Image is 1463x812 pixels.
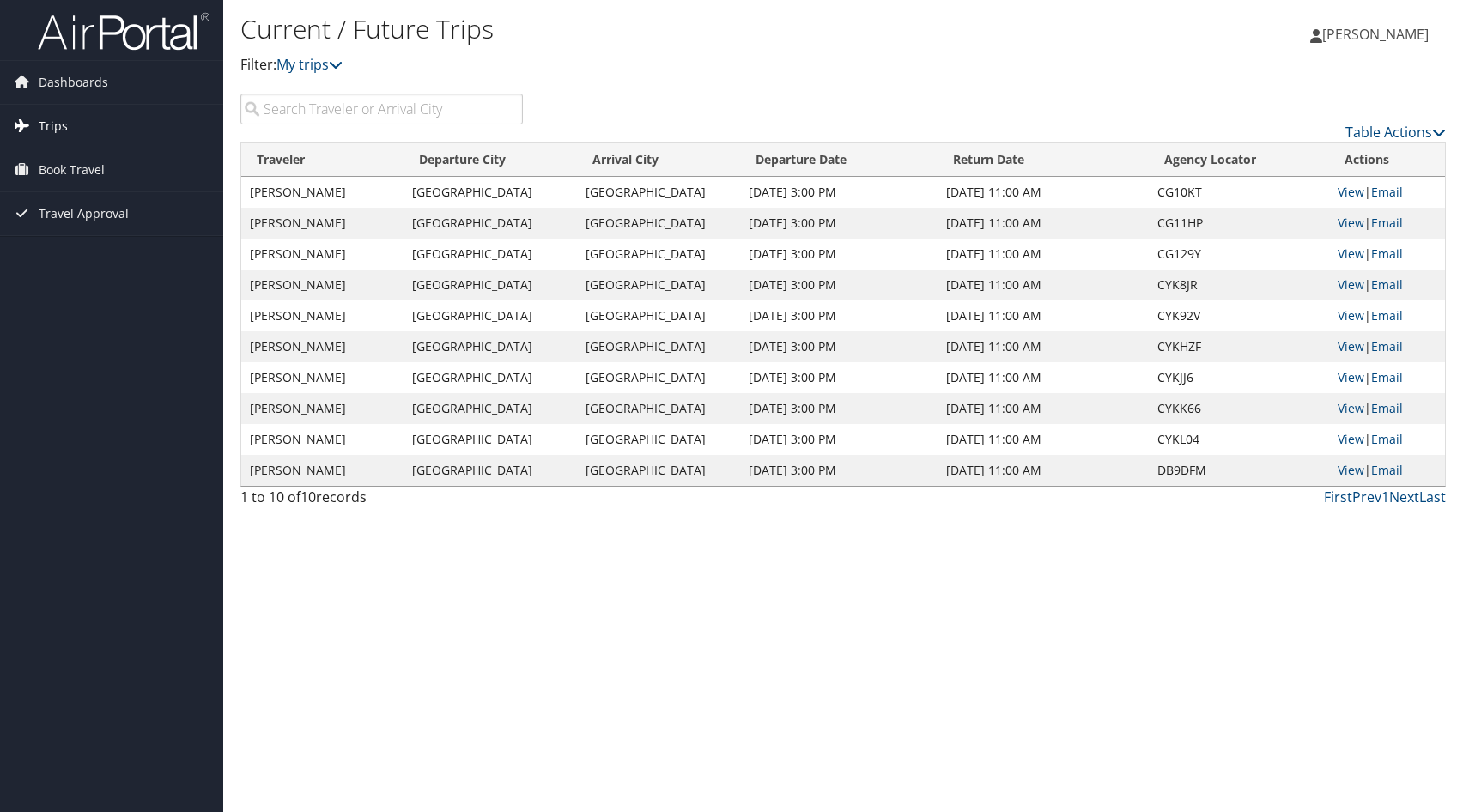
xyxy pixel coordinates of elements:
a: View [1338,400,1364,416]
td: CYK92V [1149,300,1329,331]
td: [DATE] 3:00 PM [740,300,938,331]
a: Prev [1352,488,1381,506]
td: [DATE] 3:00 PM [740,331,938,362]
td: | [1329,239,1445,270]
span: Travel Approval [39,192,129,235]
td: [GEOGRAPHIC_DATA] [577,300,740,331]
td: | [1329,300,1445,331]
td: [PERSON_NAME] [241,331,404,362]
th: Agency Locator: activate to sort column ascending [1149,143,1329,177]
a: First [1324,488,1352,506]
td: | [1329,331,1445,362]
td: | [1329,362,1445,393]
th: Return Date: activate to sort column ascending [938,143,1149,177]
span: Book Travel [39,148,105,191]
td: [GEOGRAPHIC_DATA] [577,362,740,393]
a: Email [1371,462,1403,478]
span: Trips [39,105,68,148]
td: [GEOGRAPHIC_DATA] [577,270,740,300]
td: [PERSON_NAME] [241,208,404,239]
td: [GEOGRAPHIC_DATA] [404,300,578,331]
td: [DATE] 11:00 AM [938,424,1149,455]
td: | [1329,208,1445,239]
td: [GEOGRAPHIC_DATA] [404,239,578,270]
a: View [1338,184,1364,200]
span: 10 [300,488,316,506]
td: CG129Y [1149,239,1329,270]
td: [GEOGRAPHIC_DATA] [404,177,578,208]
a: Email [1371,184,1403,200]
td: [GEOGRAPHIC_DATA] [404,208,578,239]
a: My trips [276,55,343,74]
a: Email [1371,245,1403,262]
td: [GEOGRAPHIC_DATA] [404,393,578,424]
td: [PERSON_NAME] [241,362,404,393]
span: [PERSON_NAME] [1322,25,1429,44]
td: [DATE] 11:00 AM [938,455,1149,486]
div: 1 to 10 of records [240,487,523,516]
img: airportal-logo.png [38,11,209,52]
td: [DATE] 3:00 PM [740,455,938,486]
a: Last [1419,488,1446,506]
th: Departure City: activate to sort column ascending [404,143,578,177]
td: [DATE] 11:00 AM [938,300,1149,331]
a: View [1338,245,1364,262]
td: [GEOGRAPHIC_DATA] [404,331,578,362]
td: [GEOGRAPHIC_DATA] [404,424,578,455]
td: [DATE] 3:00 PM [740,393,938,424]
a: Email [1371,431,1403,447]
td: [GEOGRAPHIC_DATA] [577,177,740,208]
a: Email [1371,307,1403,324]
p: Filter: [240,54,1044,76]
th: Traveler: activate to sort column ascending [241,143,404,177]
td: CYKL04 [1149,424,1329,455]
a: View [1338,307,1364,324]
a: View [1338,369,1364,385]
td: CYK8JR [1149,270,1329,300]
td: CYKK66 [1149,393,1329,424]
td: [GEOGRAPHIC_DATA] [404,362,578,393]
td: [DATE] 11:00 AM [938,177,1149,208]
a: Email [1371,400,1403,416]
td: | [1329,424,1445,455]
a: Email [1371,276,1403,293]
td: [DATE] 3:00 PM [740,270,938,300]
span: Dashboards [39,61,108,104]
a: Table Actions [1345,123,1446,142]
a: View [1338,276,1364,293]
a: [PERSON_NAME] [1310,9,1446,60]
td: [GEOGRAPHIC_DATA] [404,270,578,300]
a: View [1338,431,1364,447]
th: Actions [1329,143,1445,177]
td: CYKJJ6 [1149,362,1329,393]
td: [DATE] 11:00 AM [938,208,1149,239]
input: Search Traveler or Arrival City [240,94,523,124]
td: [GEOGRAPHIC_DATA] [577,424,740,455]
a: Email [1371,338,1403,354]
td: [DATE] 3:00 PM [740,362,938,393]
td: [GEOGRAPHIC_DATA] [404,455,578,486]
th: Departure Date: activate to sort column descending [740,143,938,177]
td: [GEOGRAPHIC_DATA] [577,239,740,270]
td: | [1329,393,1445,424]
a: Email [1371,369,1403,385]
a: 1 [1381,488,1389,506]
td: [GEOGRAPHIC_DATA] [577,455,740,486]
td: [PERSON_NAME] [241,177,404,208]
td: [DATE] 3:00 PM [740,239,938,270]
td: [DATE] 3:00 PM [740,424,938,455]
td: [DATE] 11:00 AM [938,270,1149,300]
td: [PERSON_NAME] [241,393,404,424]
td: [PERSON_NAME] [241,300,404,331]
td: CG11HP [1149,208,1329,239]
a: Email [1371,215,1403,231]
h1: Current / Future Trips [240,11,1044,47]
td: [PERSON_NAME] [241,270,404,300]
a: Next [1389,488,1419,506]
a: View [1338,215,1364,231]
td: [DATE] 3:00 PM [740,177,938,208]
th: Arrival City: activate to sort column ascending [577,143,740,177]
td: [DATE] 11:00 AM [938,362,1149,393]
td: CG10KT [1149,177,1329,208]
td: [GEOGRAPHIC_DATA] [577,331,740,362]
